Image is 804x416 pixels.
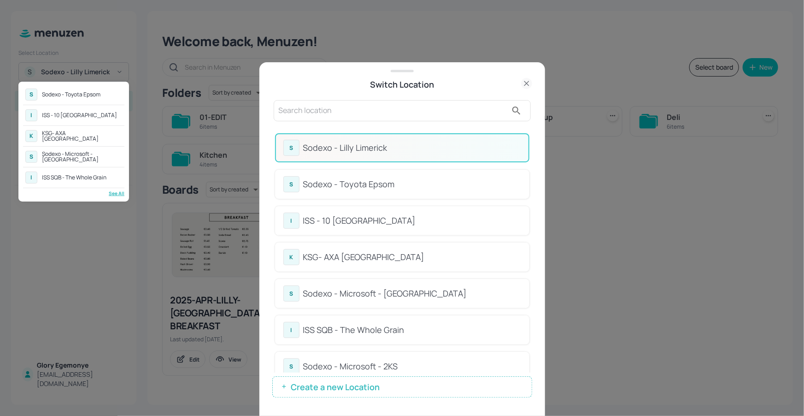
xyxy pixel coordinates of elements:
[23,190,124,197] div: See All
[25,109,37,121] div: I
[42,175,106,180] div: ISS SQB - The Whole Grain
[42,92,100,97] div: Sodexo - Toyota Epsom
[42,113,117,118] div: ISS - 10 [GEOGRAPHIC_DATA]
[25,89,37,101] div: S
[42,131,122,142] div: KSG- AXA [GEOGRAPHIC_DATA]
[25,172,37,184] div: I
[42,151,122,162] div: Sodexo - Microsoft - [GEOGRAPHIC_DATA]
[25,151,37,163] div: S
[25,130,37,142] div: K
